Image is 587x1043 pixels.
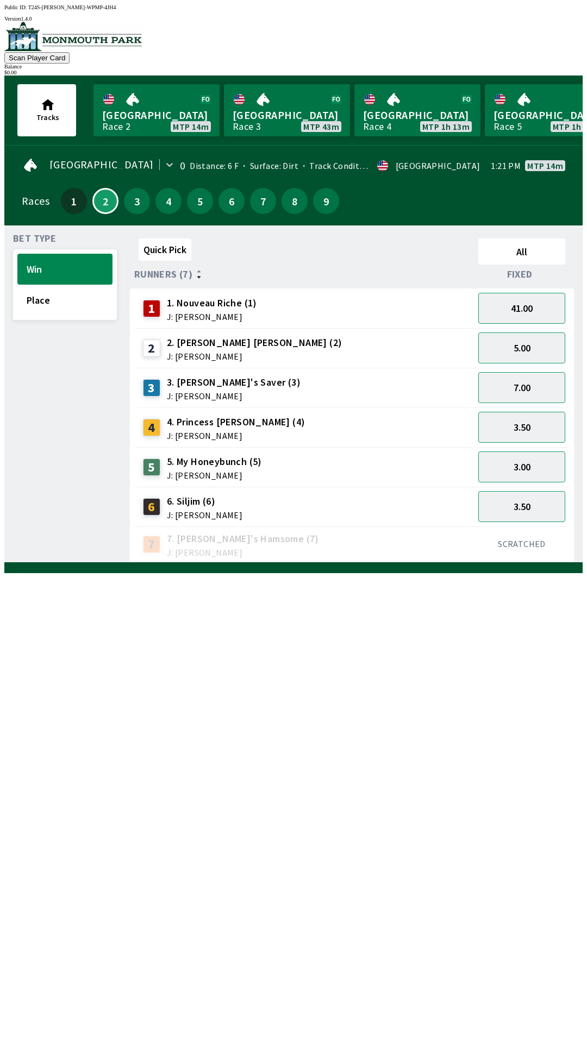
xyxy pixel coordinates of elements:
span: 3.50 [514,500,530,513]
span: J: [PERSON_NAME] [167,431,305,440]
span: 9 [316,197,336,205]
div: Public ID: [4,4,583,10]
div: 5 [143,458,160,476]
span: MTP 14m [527,161,563,170]
span: Distance: 6 F [190,160,239,171]
div: 1 [143,300,160,317]
div: 4 [143,419,160,436]
span: 4. Princess [PERSON_NAME] (4) [167,415,305,429]
span: MTP 14m [173,122,209,131]
div: 0 [180,161,185,170]
button: 3.00 [478,451,565,482]
button: 9 [313,188,339,214]
button: 5.00 [478,332,565,363]
button: 8 [282,188,308,214]
div: Race 4 [363,122,391,131]
span: J: [PERSON_NAME] [167,548,319,557]
div: Fixed [474,269,570,280]
span: Tracks [36,112,59,122]
span: 3.50 [514,421,530,433]
span: 8 [284,197,305,205]
button: 4 [155,188,182,214]
button: Scan Player Card [4,52,70,64]
button: Quick Pick [139,238,191,261]
div: Race 5 [494,122,522,131]
button: 6 [218,188,245,214]
a: [GEOGRAPHIC_DATA]Race 2MTP 14m [93,84,220,136]
button: 41.00 [478,293,565,324]
span: 4 [158,197,179,205]
span: J: [PERSON_NAME] [167,312,257,321]
span: 3. [PERSON_NAME]'s Saver (3) [167,375,301,389]
img: venue logo [4,22,142,51]
button: 2 [92,188,118,214]
div: Race 2 [102,122,130,131]
div: Races [22,197,49,205]
span: Fixed [507,270,533,279]
span: [GEOGRAPHIC_DATA] [233,108,341,122]
span: All [483,246,560,258]
span: [GEOGRAPHIC_DATA] [102,108,211,122]
button: Tracks [17,84,76,136]
span: J: [PERSON_NAME] [167,511,242,519]
span: 7.00 [514,381,530,394]
div: 7 [143,536,160,553]
button: Win [17,254,113,285]
span: 1:21 PM [491,161,521,170]
span: 6 [221,197,242,205]
span: Surface: Dirt [239,160,298,171]
button: 3.50 [478,491,565,522]
button: 1 [61,188,87,214]
span: 5 [190,197,210,205]
span: 1 [64,197,84,205]
div: Race 3 [233,122,261,131]
button: 5 [187,188,213,214]
span: MTP 43m [303,122,339,131]
div: [GEOGRAPHIC_DATA] [396,161,480,170]
div: Runners (7) [134,269,474,280]
span: [GEOGRAPHIC_DATA] [363,108,472,122]
div: SCRATCHED [478,538,565,549]
span: 6. Siljim (6) [167,494,242,508]
button: All [478,238,565,265]
div: Version 1.4.0 [4,16,583,22]
span: Track Condition: Heavy [298,160,399,171]
span: [GEOGRAPHIC_DATA] [49,160,154,169]
span: 3.00 [514,461,530,473]
span: 41.00 [511,302,533,315]
span: Quick Pick [143,243,186,256]
span: Runners (7) [134,270,192,279]
div: 3 [143,379,160,397]
span: 7 [253,197,273,205]
div: Balance [4,64,583,70]
button: 7.00 [478,372,565,403]
div: $ 0.00 [4,70,583,76]
span: J: [PERSON_NAME] [167,471,262,480]
span: MTP 1h 13m [422,122,470,131]
button: 3.50 [478,412,565,443]
span: J: [PERSON_NAME] [167,392,301,400]
span: 2 [96,198,115,204]
span: Win [27,263,103,275]
button: Place [17,285,113,316]
span: T24S-[PERSON_NAME]-WPMP-4JH4 [28,4,116,10]
span: 1. Nouveau Riche (1) [167,296,257,310]
button: 3 [124,188,150,214]
a: [GEOGRAPHIC_DATA]Race 4MTP 1h 13m [354,84,480,136]
span: Place [27,294,103,306]
span: J: [PERSON_NAME] [167,352,342,361]
div: 6 [143,498,160,516]
span: 5. My Honeybunch (5) [167,455,262,469]
span: 2. [PERSON_NAME] [PERSON_NAME] (2) [167,336,342,350]
button: 7 [250,188,276,214]
span: 5.00 [514,342,530,354]
span: Bet Type [13,234,56,243]
span: 3 [127,197,147,205]
span: 7. [PERSON_NAME]'s Hamsome (7) [167,532,319,546]
div: 2 [143,340,160,357]
a: [GEOGRAPHIC_DATA]Race 3MTP 43m [224,84,350,136]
